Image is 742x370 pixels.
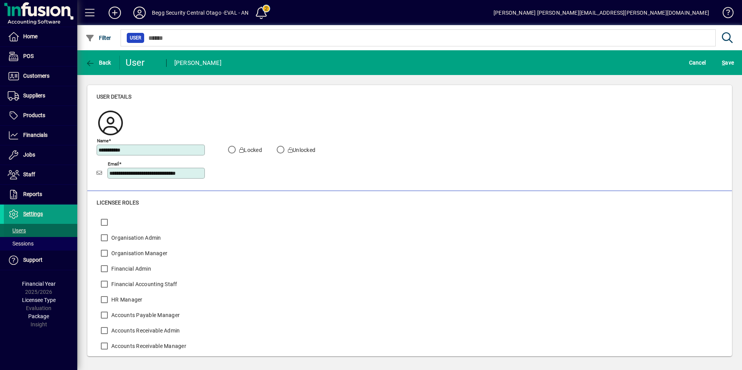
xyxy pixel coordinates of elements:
button: Save [720,56,736,70]
a: Products [4,106,77,125]
span: Settings [23,211,43,217]
span: User details [97,94,131,100]
button: Cancel [687,56,708,70]
span: Licensee roles [97,199,139,206]
span: Customers [23,73,49,79]
div: User [126,56,158,69]
span: User [130,34,141,42]
app-page-header-button: Back [77,56,120,70]
span: Cancel [689,56,706,69]
a: Knowledge Base [717,2,732,27]
label: Unlocked [286,146,315,154]
a: Users [4,224,77,237]
a: Support [4,251,77,270]
mat-label: Name [97,138,109,143]
span: Filter [85,35,111,41]
mat-label: Email [108,161,119,166]
span: Suppliers [23,92,45,99]
label: Financial Accounting Staff [110,280,177,288]
span: Reports [23,191,42,197]
label: Organisation Manager [110,249,167,257]
div: [PERSON_NAME] [174,57,221,69]
span: S [722,60,725,66]
span: Jobs [23,152,35,158]
span: Licensee Type [22,297,56,303]
span: Users [8,227,26,234]
span: ave [722,56,734,69]
label: Locked [238,146,262,154]
span: Sessions [8,240,34,247]
span: Products [23,112,45,118]
a: Reports [4,185,77,204]
button: Add [102,6,127,20]
button: Back [83,56,113,70]
span: Financial Year [22,281,56,287]
label: Financial Admin [110,265,151,273]
span: POS [23,53,34,59]
a: POS [4,47,77,66]
a: Jobs [4,145,77,165]
a: Financials [4,126,77,145]
a: Home [4,27,77,46]
a: Suppliers [4,86,77,106]
div: [PERSON_NAME] [PERSON_NAME][EMAIL_ADDRESS][PERSON_NAME][DOMAIN_NAME] [494,7,709,19]
button: Profile [127,6,152,20]
span: Financials [23,132,48,138]
label: Organisation Admin [110,234,161,242]
span: Package [28,313,49,319]
span: Staff [23,171,35,177]
a: Sessions [4,237,77,250]
span: Support [23,257,43,263]
button: Filter [83,31,113,45]
div: Begg Security Central Otago -EVAL - AN [152,7,249,19]
label: Accounts Receivable Admin [110,327,180,334]
a: Customers [4,66,77,86]
label: Accounts Payable Manager [110,311,180,319]
span: Home [23,33,37,39]
label: Accounts Receivable Manager [110,342,186,350]
a: Staff [4,165,77,184]
label: HR Manager [110,296,143,304]
span: Back [85,60,111,66]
